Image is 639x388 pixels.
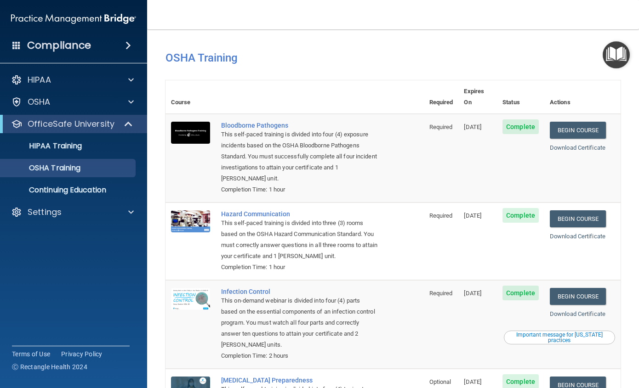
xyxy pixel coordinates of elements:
[221,377,378,384] a: [MEDICAL_DATA] Preparedness
[28,74,51,85] p: HIPAA
[550,233,605,240] a: Download Certificate
[11,96,134,107] a: OSHA
[6,163,80,173] p: OSHA Training
[11,118,133,129] a: OfficeSafe University
[221,295,378,350] div: This on-demand webinar is divided into four (4) parts based on the essential components of an inf...
[27,39,91,52] h4: Compliance
[429,290,453,297] span: Required
[550,144,605,151] a: Download Certificate
[497,80,544,114] th: Status
[11,74,134,85] a: HIPAA
[28,96,51,107] p: OSHA
[429,212,453,219] span: Required
[464,290,481,297] span: [DATE]
[6,141,82,151] p: HIPAA Training
[550,210,606,227] a: Begin Course
[505,332,614,343] div: Important message for [US_STATE] practices
[221,262,378,273] div: Completion Time: 1 hour
[504,331,615,344] button: Read this if you are a dental practitioner in the state of CA
[550,288,606,305] a: Begin Course
[221,288,378,295] a: Infection Control
[550,310,605,317] a: Download Certificate
[12,349,50,359] a: Terms of Use
[544,80,621,114] th: Actions
[221,129,378,184] div: This self-paced training is divided into four (4) exposure incidents based on the OSHA Bloodborne...
[458,80,497,114] th: Expires On
[429,378,451,385] span: Optional
[464,212,481,219] span: [DATE]
[464,124,481,130] span: [DATE]
[424,80,459,114] th: Required
[6,186,131,195] p: Continuing Education
[221,218,378,262] div: This self-paced training is divided into three (3) rooms based on the OSHA Hazard Communication S...
[603,41,630,68] button: Open Resource Center
[28,207,62,218] p: Settings
[165,80,216,114] th: Course
[221,210,378,218] a: Hazard Communication
[550,122,606,139] a: Begin Course
[12,362,87,371] span: Ⓒ Rectangle Health 2024
[28,118,114,129] p: OfficeSafe University
[11,207,134,218] a: Settings
[165,51,621,64] h4: OSHA Training
[502,208,539,223] span: Complete
[221,350,378,361] div: Completion Time: 2 hours
[502,286,539,300] span: Complete
[221,122,378,129] a: Bloodborne Pathogens
[502,119,539,134] span: Complete
[221,184,378,195] div: Completion Time: 1 hour
[61,349,103,359] a: Privacy Policy
[464,378,481,385] span: [DATE]
[11,10,136,28] img: PMB logo
[429,124,453,130] span: Required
